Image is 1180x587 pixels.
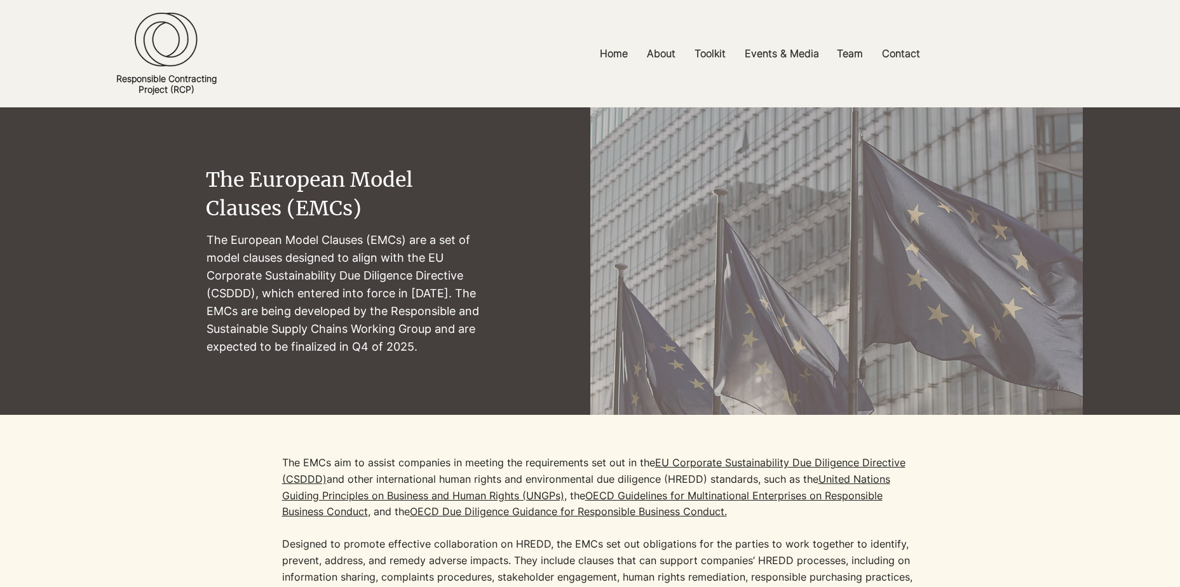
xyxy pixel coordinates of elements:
[688,39,732,68] p: Toolkit
[872,39,930,68] a: Contact
[116,73,217,95] a: Responsible ContractingProject (RCP)
[876,39,926,68] p: Contact
[590,39,637,68] a: Home
[831,39,869,68] p: Team
[410,505,727,518] a: OECD Due Diligence Guidance for Responsible Business Conduct.
[206,167,413,221] span: The European Model Clauses (EMCs)
[641,39,682,68] p: About
[590,107,1083,569] img: pexels-marco-288924445-13153479_edited.jpg
[685,39,735,68] a: Toolkit
[735,39,827,68] a: Events & Media
[637,39,685,68] a: About
[593,39,634,68] p: Home
[437,39,1082,68] nav: Site
[827,39,872,68] a: Team
[738,39,825,68] p: Events & Media
[282,473,890,502] a: United Nations Guiding Principles on Business and Human Rights (UNGPs)
[207,231,482,356] p: The European Model Clauses (EMCs) are a set of model clauses designed to align with the EU Corpor...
